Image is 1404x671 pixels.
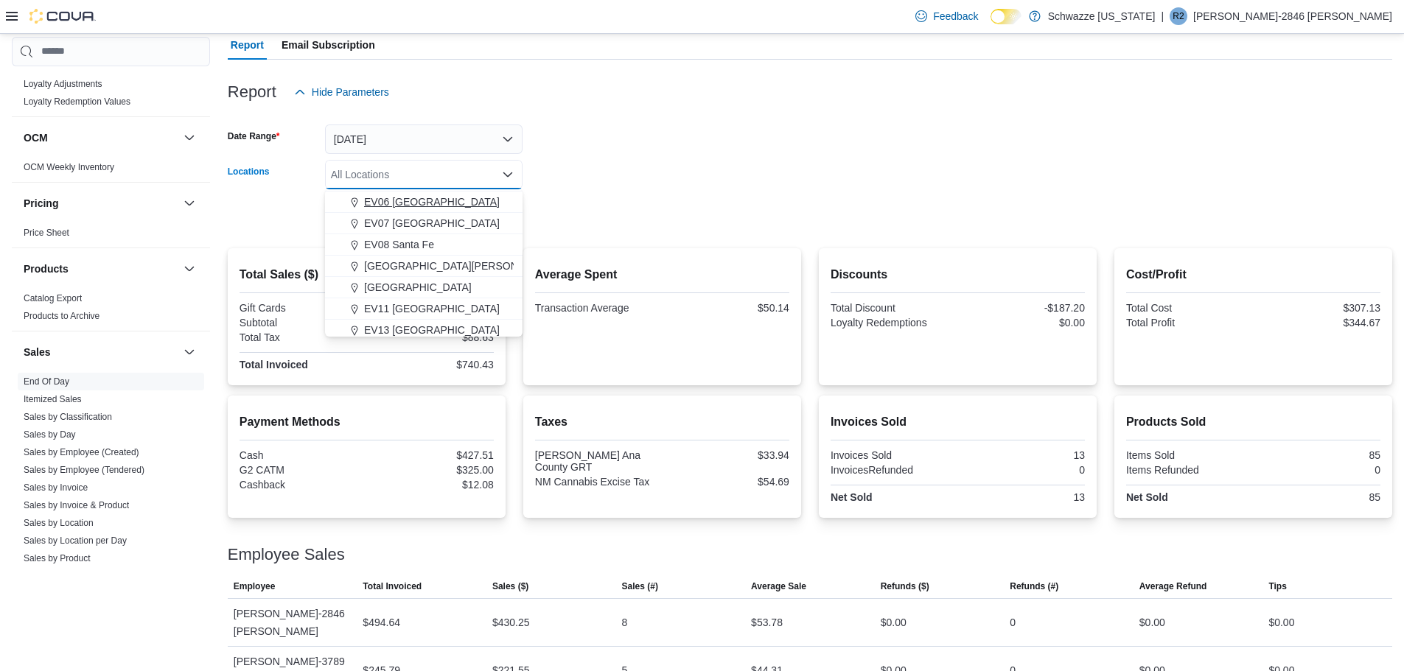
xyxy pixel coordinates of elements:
button: [GEOGRAPHIC_DATA] [325,277,523,298]
label: Locations [228,166,270,178]
div: 0 [1010,614,1016,631]
a: Sales by Invoice & Product [24,500,129,510]
span: Sales by Invoice & Product [24,499,129,511]
div: [PERSON_NAME] Ana County GRT [535,449,660,473]
p: Schwazze [US_STATE] [1048,7,1156,25]
h2: Invoices Sold [831,413,1085,431]
button: EV06 [GEOGRAPHIC_DATA] [325,192,523,213]
span: Sales by Employee (Tendered) [24,464,144,476]
div: [PERSON_NAME]-2846 [PERSON_NAME] [228,599,357,646]
span: Sales by Classification [24,411,112,423]
div: $430.25 [492,614,530,631]
span: EV08 Santa Fe [364,237,434,252]
a: Sales by Employee (Tendered) [24,465,144,475]
h2: Average Spent [535,266,789,284]
button: Hide Parameters [288,77,395,107]
span: Sales by Day [24,429,76,440]
div: $740.43 [369,359,494,370]
h3: Report [228,83,276,101]
div: Items Refunded [1126,464,1251,476]
span: EV11 [GEOGRAPHIC_DATA] [364,301,500,316]
span: Employee [234,580,276,592]
span: Price Sheet [24,227,69,239]
div: $54.69 [665,476,789,488]
button: Pricing [24,196,178,211]
div: 13 [960,449,1085,461]
button: Close list of options [502,169,514,180]
a: Itemized Sales [24,394,82,404]
div: Products [12,289,210,331]
div: $325.00 [369,464,494,476]
div: 0 [1256,464,1380,476]
button: Pricing [181,194,198,212]
div: Total Profit [1126,317,1251,329]
div: $53.78 [751,614,783,631]
div: 0 [960,464,1085,476]
span: End Of Day [24,376,69,387]
button: EV11 [GEOGRAPHIC_DATA] [325,298,523,320]
h3: Employee Sales [228,546,345,563]
span: Sales ($) [492,580,528,592]
div: Rebecca-2846 Portillo [1170,7,1187,25]
span: Report [231,30,264,60]
div: Total Cost [1126,302,1251,314]
a: Sales by Day [24,429,76,440]
div: Cashback [240,479,364,491]
a: Sales by Location per Day [24,535,127,546]
button: OCM [24,130,178,145]
a: Feedback [909,1,984,31]
span: Refunds ($) [881,580,929,592]
a: Price Sheet [24,228,69,238]
div: Total Discount [831,302,955,314]
div: Subtotal [240,317,364,329]
div: 85 [1256,449,1380,461]
span: Products to Archive [24,310,99,322]
a: Catalog Export [24,293,82,303]
h2: Total Sales ($) [240,266,494,284]
div: -$187.20 [960,302,1085,314]
label: Date Range [228,130,280,142]
div: $0.00 [881,614,907,631]
div: $12.08 [369,479,494,491]
span: Average Refund [1139,580,1207,592]
a: Sales by Classification [24,412,112,422]
div: NM Cannabis Excise Tax [535,476,660,488]
button: [GEOGRAPHIC_DATA][PERSON_NAME] [325,256,523,277]
span: R2 [1173,7,1184,25]
div: Total Tax [240,331,364,343]
div: $344.67 [1256,317,1380,329]
span: Tips [1268,580,1286,592]
button: EV07 [GEOGRAPHIC_DATA] [325,213,523,234]
div: Invoices Sold [831,449,955,461]
div: Gift Cards [240,302,364,314]
span: Sales by Location per Day [24,535,127,547]
a: OCM Weekly Inventory [24,162,114,172]
button: OCM [181,129,198,147]
div: Loyalty [12,75,210,116]
span: Email Subscription [282,30,375,60]
a: Loyalty Adjustments [24,79,102,89]
p: | [1161,7,1164,25]
span: Sales by Location [24,517,94,529]
div: OCM [12,158,210,182]
div: Pricing [12,224,210,247]
a: Products to Archive [24,311,99,321]
div: $0.00 [1139,614,1165,631]
span: Sales by Employee (Created) [24,446,139,458]
button: [DATE] [325,124,523,154]
strong: Total Invoiced [240,359,308,370]
div: Items Sold [1126,449,1251,461]
div: 85 [1256,491,1380,503]
span: Loyalty Adjustments [24,78,102,90]
strong: Net Sold [1126,491,1168,503]
button: Products [24,261,178,276]
div: $50.14 [665,302,789,314]
h2: Payment Methods [240,413,494,431]
h2: Taxes [535,413,789,431]
h3: Pricing [24,196,58,211]
button: Products [181,260,198,278]
a: Loyalty Redemption Values [24,96,130,107]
